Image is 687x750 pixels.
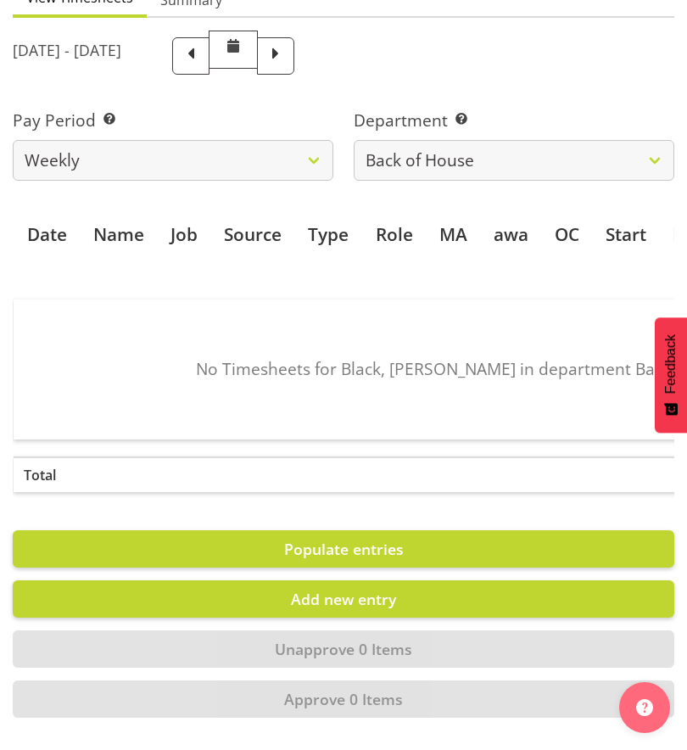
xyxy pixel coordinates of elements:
[14,456,80,492] th: Total
[291,589,396,609] span: Add new entry
[284,539,404,559] span: Populate entries
[13,530,674,568] button: Populate entries
[284,689,403,709] span: Approve 0 Items
[13,580,674,618] button: Add new entry
[13,680,674,718] button: Approve 0 Items
[494,221,528,248] div: awa
[308,221,349,248] div: Type
[555,221,579,248] div: OC
[13,109,333,133] label: Pay Period
[170,221,198,248] div: Job
[663,334,679,394] span: Feedback
[93,221,144,248] div: Name
[13,630,674,668] button: Unapprove 0 Items
[606,221,646,248] div: Start
[376,221,413,248] div: Role
[636,699,653,716] img: help-xxl-2.png
[655,317,687,433] button: Feedback - Show survey
[13,41,121,59] h5: [DATE] - [DATE]
[224,221,282,248] div: Source
[354,109,674,133] label: Department
[275,639,412,659] span: Unapprove 0 Items
[439,221,467,248] div: MA
[27,221,67,248] div: Date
